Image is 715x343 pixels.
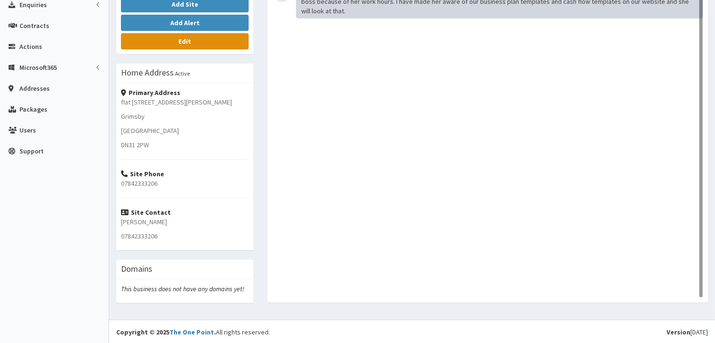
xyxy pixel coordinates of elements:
[121,112,249,121] p: Grimsby
[19,21,49,30] span: Contracts
[121,208,171,217] strong: Site Contact
[175,70,190,77] small: Active
[169,328,214,336] a: The One Point
[19,0,47,9] span: Enquiries
[121,217,249,227] p: [PERSON_NAME]
[121,68,174,77] h3: Home Address
[121,285,244,293] i: This business does not have any domains yet!
[170,19,200,27] b: Add Alert
[19,147,44,155] span: Support
[121,140,249,150] p: DN31 2PW
[667,328,690,336] b: Version
[121,179,249,188] p: 07842333206
[121,97,249,107] p: flat [STREET_ADDRESS][PERSON_NAME]
[121,170,164,178] strong: Site Phone
[121,88,180,97] strong: Primary Address
[19,105,47,114] span: Packages
[19,126,36,134] span: Users
[121,231,249,241] p: 07842333206
[19,42,42,51] span: Actions
[121,15,249,31] button: Add Alert
[121,33,249,49] a: Edit
[667,327,708,337] div: [DATE]
[178,37,191,46] b: Edit
[116,328,216,336] strong: Copyright © 2025 .
[121,126,249,135] p: [GEOGRAPHIC_DATA]
[121,265,152,273] h3: Domains
[19,84,50,93] span: Addresses
[19,63,57,72] span: Microsoft365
